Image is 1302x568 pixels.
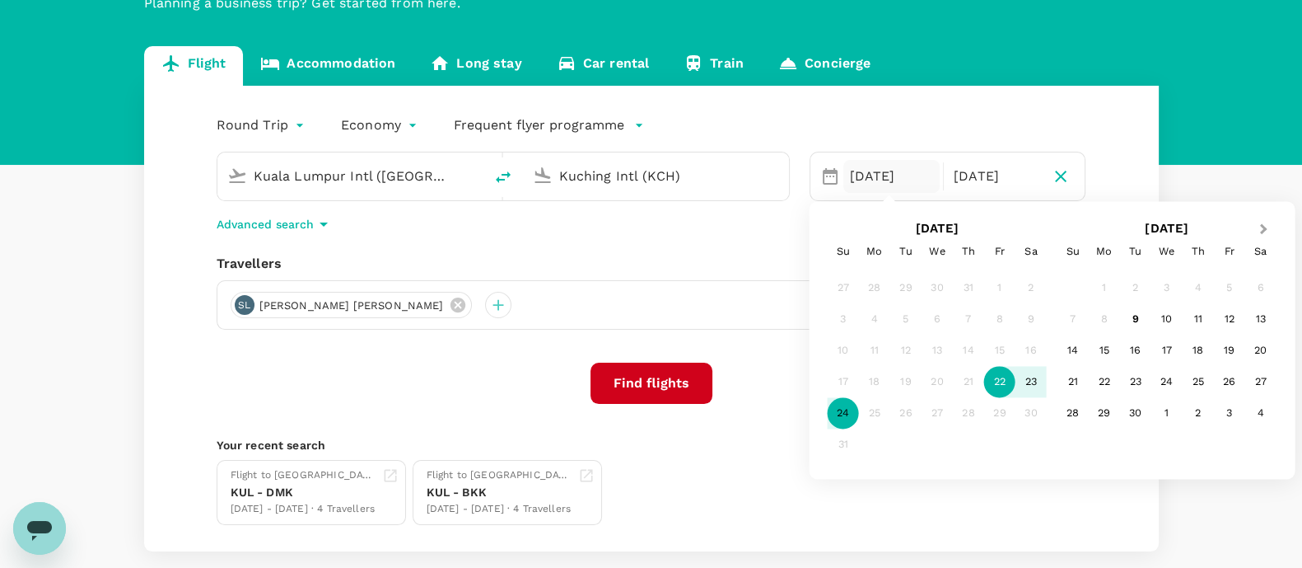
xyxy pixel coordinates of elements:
button: Next Month [1252,217,1278,243]
div: Friday [1214,236,1245,267]
button: delete [483,157,523,197]
div: Choose Tuesday, September 23rd, 2025 [1120,367,1151,398]
div: [DATE] [947,160,1043,193]
div: Travellers [217,254,1086,274]
div: KUL - DMK [231,484,376,501]
div: Choose Friday, September 26th, 2025 [1214,367,1245,398]
div: Choose Sunday, September 14th, 2025 [1057,336,1089,367]
div: Not available Saturday, August 23rd, 2025 [1015,367,1047,398]
div: Not available Friday, August 22nd, 2025 [984,367,1015,398]
div: Not available Friday, September 5th, 2025 [1214,273,1245,304]
div: Monday [1089,236,1120,267]
button: Advanced search [217,214,334,234]
span: [PERSON_NAME] [PERSON_NAME] [250,298,454,314]
div: Not available Saturday, August 9th, 2025 [1015,304,1047,336]
input: Going to [559,163,754,189]
div: Choose Friday, September 12th, 2025 [1214,304,1245,336]
p: Frequent flyer programme [454,115,624,135]
iframe: Button to launch messaging window [13,502,66,555]
div: Choose Monday, September 22nd, 2025 [1089,367,1120,398]
div: Saturday [1245,236,1276,267]
div: Not available Monday, September 8th, 2025 [1089,304,1120,336]
div: Choose Tuesday, September 9th, 2025 [1120,304,1151,336]
div: Not available Wednesday, September 3rd, 2025 [1151,273,1183,304]
div: Not available Tuesday, August 19th, 2025 [890,367,922,398]
h2: [DATE] [823,221,1052,236]
div: Sunday [828,236,859,267]
div: Not available Tuesday, September 2nd, 2025 [1120,273,1151,304]
div: Not available Wednesday, August 13th, 2025 [922,336,953,367]
div: Tuesday [1120,236,1151,267]
div: [DATE] - [DATE] · 4 Travellers [427,501,572,518]
div: Thursday [953,236,984,267]
p: Advanced search [217,216,314,232]
h2: [DATE] [1052,221,1281,236]
div: Sunday [1057,236,1089,267]
div: Choose Saturday, September 20th, 2025 [1245,336,1276,367]
div: Choose Saturday, September 13th, 2025 [1245,304,1276,336]
div: Choose Sunday, September 28th, 2025 [1057,398,1089,430]
div: Choose Sunday, September 21st, 2025 [1057,367,1089,398]
a: Accommodation [243,46,413,86]
div: Tuesday [890,236,922,267]
div: Not available Tuesday, August 12th, 2025 [890,336,922,367]
div: Choose Friday, October 3rd, 2025 [1214,398,1245,430]
div: Choose Monday, September 15th, 2025 [1089,336,1120,367]
div: Choose Thursday, September 11th, 2025 [1183,304,1214,336]
div: Not available Friday, August 8th, 2025 [984,304,1015,336]
div: Not available Wednesday, August 6th, 2025 [922,304,953,336]
div: Choose Tuesday, September 16th, 2025 [1120,336,1151,367]
div: Not available Wednesday, August 27th, 2025 [922,398,953,430]
div: Choose Thursday, October 2nd, 2025 [1183,398,1214,430]
input: Depart from [254,163,449,189]
div: [DATE] [843,160,940,193]
div: Monday [859,236,890,267]
div: Not available Sunday, August 17th, 2025 [828,367,859,398]
div: [DATE] - [DATE] · 4 Travellers [231,501,376,518]
div: Not available Saturday, August 30th, 2025 [1015,398,1047,430]
div: Not available Thursday, August 28th, 2025 [953,398,984,430]
div: Not available Thursday, August 14th, 2025 [953,336,984,367]
button: Frequent flyer programme [454,115,644,135]
div: Choose Tuesday, September 30th, 2025 [1120,398,1151,430]
div: Month September, 2025 [1057,273,1276,430]
div: Month August, 2025 [828,273,1047,461]
div: Not available Sunday, August 10th, 2025 [828,336,859,367]
div: Saturday [1015,236,1047,267]
div: KUL - BKK [427,484,572,501]
div: Not available Friday, August 15th, 2025 [984,336,1015,367]
div: Round Trip [217,112,309,138]
div: Not available Tuesday, August 5th, 2025 [890,304,922,336]
div: Not available Thursday, September 4th, 2025 [1183,273,1214,304]
div: Not available Wednesday, July 30th, 2025 [922,273,953,304]
a: Train [666,46,761,86]
div: Wednesday [922,236,953,267]
div: Not available Monday, July 28th, 2025 [859,273,890,304]
div: Economy [341,112,421,138]
div: Not available Saturday, September 6th, 2025 [1245,273,1276,304]
div: Not available Sunday, August 31st, 2025 [828,430,859,461]
div: Choose Thursday, September 25th, 2025 [1183,367,1214,398]
div: Not available Sunday, July 27th, 2025 [828,273,859,304]
div: Not available Friday, August 29th, 2025 [984,398,1015,430]
div: Not available Wednesday, August 20th, 2025 [922,367,953,398]
div: Not available Thursday, July 31st, 2025 [953,273,984,304]
div: SL [235,295,254,315]
div: Wednesday [1151,236,1183,267]
div: Not available Tuesday, July 29th, 2025 [890,273,922,304]
div: Not available Sunday, August 24th, 2025 [828,398,859,430]
a: Flight [144,46,244,86]
div: Choose Monday, September 29th, 2025 [1089,398,1120,430]
div: Not available Saturday, August 2nd, 2025 [1015,273,1047,304]
div: Not available Thursday, August 7th, 2025 [953,304,984,336]
div: Not available Sunday, August 3rd, 2025 [828,304,859,336]
div: Not available Thursday, August 21st, 2025 [953,367,984,398]
div: Flight to [GEOGRAPHIC_DATA] [231,467,376,484]
div: Not available Friday, August 1st, 2025 [984,273,1015,304]
div: Not available Monday, September 1st, 2025 [1089,273,1120,304]
div: Thursday [1183,236,1214,267]
div: Flight to [GEOGRAPHIC_DATA] [427,467,572,484]
a: Long stay [413,46,539,86]
div: Not available Monday, August 25th, 2025 [859,398,890,430]
div: Not available Monday, August 11th, 2025 [859,336,890,367]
